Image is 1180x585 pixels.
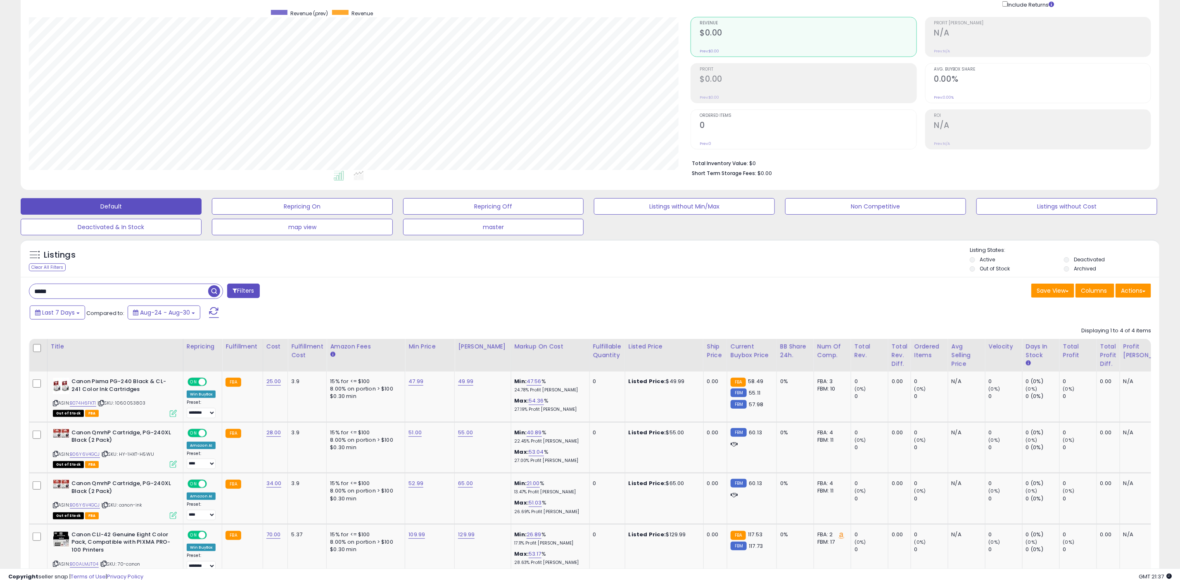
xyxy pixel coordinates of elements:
div: $0.30 min [330,393,399,400]
b: Min: [515,479,527,487]
small: (0%) [914,437,926,443]
a: 70.00 [266,531,281,539]
button: Repricing On [212,198,393,215]
div: 0 [1063,480,1097,487]
div: 0 [914,444,948,451]
span: 58.49 [748,377,763,385]
div: 0 [989,429,1022,436]
a: 25.00 [266,377,281,386]
div: 0 [1063,531,1097,538]
a: 54.36 [529,397,544,405]
div: Total Rev. Diff. [892,342,907,368]
div: 0 [855,429,888,436]
b: Short Term Storage Fees: [692,170,756,177]
div: Preset: [187,502,216,520]
div: 8.00% on portion > $100 [330,538,399,546]
div: [PERSON_NAME] [458,342,507,351]
small: (0%) [855,539,866,545]
span: OFF [206,429,219,436]
span: Compared to: [86,309,124,317]
button: Deactivated & In Stock [21,219,202,235]
button: Save View [1031,284,1074,298]
div: 0 (0%) [1026,531,1059,538]
span: Profit [PERSON_NAME] [934,21,1151,26]
div: Preset: [187,451,216,469]
h2: 0.00% [934,74,1151,85]
b: Max: [515,550,529,558]
div: Win BuyBox [187,391,216,398]
small: Days In Stock. [1026,360,1031,367]
div: 15% for <= $100 [330,531,399,538]
li: $0 [692,158,1145,168]
b: Max: [515,397,529,405]
div: % [515,480,583,495]
div: % [515,397,583,412]
div: 0 (0%) [1026,378,1059,385]
div: 0 [1063,378,1097,385]
div: Fulfillment Cost [291,342,323,360]
small: (0%) [1026,488,1038,494]
div: $55.00 [629,429,697,436]
a: 51.03 [529,499,542,507]
div: 0 [855,531,888,538]
b: Min: [515,531,527,538]
small: (0%) [1063,539,1075,545]
div: $0.30 min [330,495,399,502]
div: 3.9 [291,480,320,487]
div: $0.30 min [330,444,399,451]
small: (0%) [1026,386,1038,392]
small: FBA [731,378,746,387]
div: Ordered Items [914,342,945,360]
label: Active [980,256,995,263]
div: % [515,531,583,546]
b: Listed Price: [629,429,666,436]
div: ASIN: [53,429,177,467]
button: Non Competitive [785,198,966,215]
small: FBA [226,480,241,489]
div: % [515,499,583,514]
a: 47.99 [408,377,423,386]
span: OFF [206,379,219,386]
a: 28.00 [266,429,281,437]
small: FBA [731,531,746,540]
b: Min: [515,429,527,436]
div: BB Share 24h. [780,342,810,360]
small: (0%) [914,539,926,545]
button: Columns [1076,284,1114,298]
div: 0 (0%) [1026,480,1059,487]
a: 53.17 [529,550,541,558]
small: Prev: 0 [700,141,711,146]
div: 0.00 [1100,480,1114,487]
a: B074H6FKT1 [70,400,96,407]
div: Ship Price [707,342,724,360]
div: N/A [1123,531,1170,538]
small: (0%) [914,488,926,494]
div: 0 [914,480,948,487]
div: Current Buybox Price [731,342,773,360]
div: 8.00% on portion > $100 [330,436,399,444]
div: 0 [593,429,619,436]
small: (0%) [989,488,1000,494]
div: 0% [780,480,807,487]
span: Avg. Buybox Share [934,67,1151,72]
div: 0 (0%) [1026,429,1059,436]
div: 8.00% on portion > $100 [330,385,399,393]
div: 0 (0%) [1026,495,1059,502]
div: Velocity [989,342,1019,351]
div: 0% [780,429,807,436]
a: 53.04 [529,448,544,456]
label: Archived [1074,265,1096,272]
div: $0.30 min [330,546,399,553]
div: 0 [855,444,888,451]
small: (0%) [1026,437,1038,443]
div: 0 [1063,444,1097,451]
div: 0.00 [892,531,905,538]
div: 3.9 [291,429,320,436]
b: Canon QmrhP Cartridge, PG-240XL Black (2 Pack) [71,480,172,497]
a: 52.99 [408,479,423,488]
div: 0 [914,393,948,400]
small: (0%) [1026,539,1038,545]
th: The percentage added to the cost of goods (COGS) that forms the calculator for Min & Max prices. [511,339,589,372]
b: Listed Price: [629,531,666,538]
span: FBA [85,461,99,468]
